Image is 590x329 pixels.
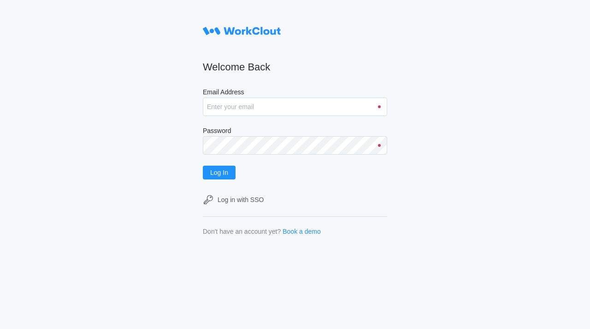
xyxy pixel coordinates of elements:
[203,61,387,74] h2: Welcome Back
[203,127,387,136] label: Password
[210,169,228,176] span: Log In
[203,194,387,205] a: Log in with SSO
[203,228,281,235] div: Don't have an account yet?
[203,166,236,179] button: Log In
[203,88,387,98] label: Email Address
[218,196,264,203] div: Log in with SSO
[203,98,387,116] input: Enter your email
[283,228,321,235] a: Book a demo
